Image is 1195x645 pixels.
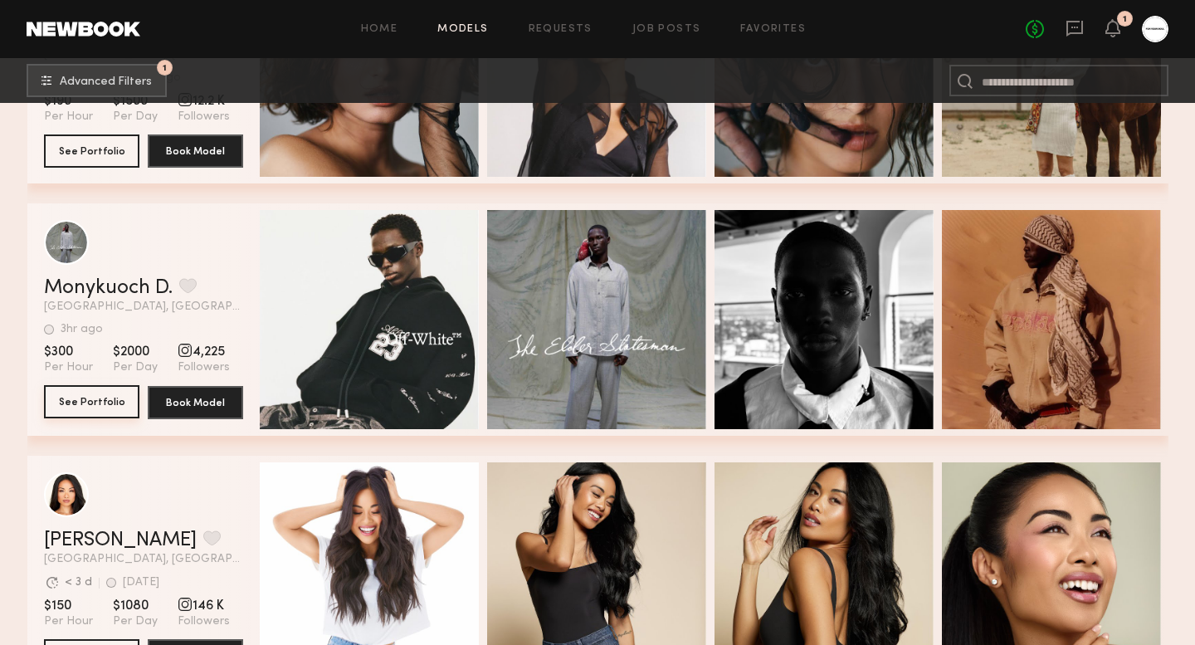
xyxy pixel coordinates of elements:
a: See Portfolio [44,386,139,419]
span: Followers [178,110,230,125]
span: Followers [178,614,230,629]
a: Job Posts [632,24,701,35]
button: 1Advanced Filters [27,64,167,97]
span: Per Day [113,360,158,375]
span: $2000 [113,344,158,360]
a: Requests [529,24,593,35]
span: Followers [178,360,230,375]
div: 1 [1123,15,1127,24]
span: Per Hour [44,360,93,375]
a: Favorites [740,24,806,35]
span: Per Day [113,614,158,629]
span: 146 K [178,598,230,614]
a: Models [437,24,488,35]
span: Advanced Filters [60,76,152,88]
span: Per Hour [44,110,93,125]
span: 4,225 [178,344,230,360]
a: Monykuoch D. [44,278,173,298]
a: [PERSON_NAME] [44,530,197,550]
button: Book Model [148,134,243,168]
span: $150 [44,598,93,614]
span: Per Day [113,110,158,125]
div: [DATE] [123,577,159,589]
a: Home [361,24,398,35]
span: $300 [44,344,93,360]
span: [GEOGRAPHIC_DATA], [GEOGRAPHIC_DATA] [44,554,243,565]
span: 1 [163,64,167,71]
div: < 3 d [65,577,92,589]
span: $1080 [113,598,158,614]
button: See Portfolio [44,385,139,418]
button: See Portfolio [44,134,139,168]
div: 3hr ago [61,324,103,335]
span: Per Hour [44,614,93,629]
button: Book Model [148,386,243,419]
span: [GEOGRAPHIC_DATA], [GEOGRAPHIC_DATA] [44,301,243,313]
